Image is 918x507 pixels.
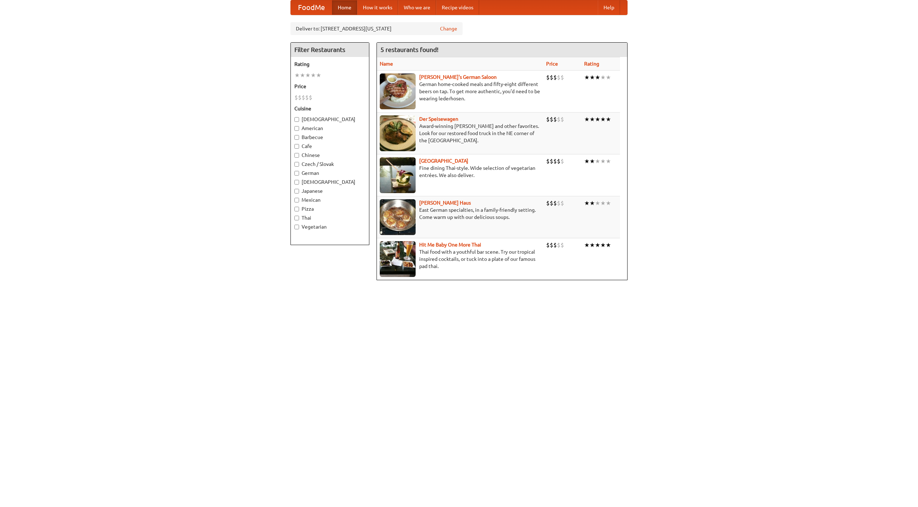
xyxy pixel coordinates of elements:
h4: Filter Restaurants [291,43,369,57]
li: ★ [595,157,600,165]
a: Name [380,61,393,67]
a: Home [332,0,357,15]
label: American [294,125,365,132]
label: Thai [294,214,365,221]
label: Vegetarian [294,223,365,230]
li: $ [553,115,557,123]
li: $ [553,241,557,249]
a: [GEOGRAPHIC_DATA] [419,158,468,164]
h5: Rating [294,61,365,68]
a: Recipe videos [436,0,479,15]
li: $ [550,115,553,123]
li: $ [294,94,298,101]
img: satay.jpg [380,157,416,193]
li: $ [560,157,564,165]
li: ★ [590,73,595,81]
li: $ [302,94,305,101]
a: Hit Me Baby One More Thai [419,242,481,248]
li: ★ [316,71,321,79]
label: Chinese [294,152,365,159]
a: [PERSON_NAME] Haus [419,200,471,206]
li: ★ [606,73,611,81]
input: Chinese [294,153,299,158]
div: Deliver to: [STREET_ADDRESS][US_STATE] [290,22,463,35]
label: German [294,169,365,177]
input: German [294,171,299,176]
p: Fine dining Thai-style. Wide selection of vegetarian entrées. We also deliver. [380,164,540,179]
input: Thai [294,216,299,220]
a: Rating [584,61,599,67]
a: [PERSON_NAME]'s German Saloon [419,74,497,80]
li: ★ [590,199,595,207]
input: American [294,126,299,131]
li: ★ [311,71,316,79]
li: $ [557,199,560,207]
li: $ [557,115,560,123]
li: $ [546,199,550,207]
label: Cafe [294,143,365,150]
li: ★ [294,71,300,79]
li: $ [305,94,309,101]
li: ★ [606,241,611,249]
li: ★ [606,157,611,165]
p: Award-winning [PERSON_NAME] and other favorites. Look for our restored food truck in the NE corne... [380,123,540,144]
li: ★ [606,115,611,123]
li: $ [557,73,560,81]
label: [DEMOGRAPHIC_DATA] [294,178,365,186]
input: Barbecue [294,135,299,140]
li: $ [553,157,557,165]
a: Change [440,25,457,32]
p: East German specialties, in a family-friendly setting. Come warm up with our delicious soups. [380,206,540,221]
li: $ [550,157,553,165]
li: $ [560,115,564,123]
li: $ [546,73,550,81]
img: babythai.jpg [380,241,416,277]
li: ★ [584,199,590,207]
li: ★ [595,115,600,123]
li: $ [550,199,553,207]
label: Pizza [294,205,365,212]
li: $ [557,241,560,249]
a: Help [598,0,620,15]
li: $ [560,73,564,81]
li: $ [550,241,553,249]
a: Der Speisewagen [419,116,458,122]
li: ★ [305,71,311,79]
li: ★ [600,115,606,123]
input: Japanese [294,189,299,193]
a: Who we are [398,0,436,15]
img: kohlhaus.jpg [380,199,416,235]
li: $ [560,199,564,207]
a: How it works [357,0,398,15]
input: [DEMOGRAPHIC_DATA] [294,117,299,122]
p: German home-cooked meals and fifty-eight different beers on tap. To get more authentic, you'd nee... [380,81,540,102]
li: ★ [590,241,595,249]
li: ★ [595,73,600,81]
li: ★ [606,199,611,207]
li: ★ [600,73,606,81]
li: ★ [600,157,606,165]
li: ★ [300,71,305,79]
li: $ [298,94,302,101]
li: $ [553,199,557,207]
li: ★ [584,157,590,165]
input: Czech / Slovak [294,162,299,167]
label: Mexican [294,196,365,204]
li: $ [550,73,553,81]
h5: Cuisine [294,105,365,112]
li: ★ [600,241,606,249]
img: esthers.jpg [380,73,416,109]
li: $ [557,157,560,165]
li: ★ [595,241,600,249]
a: FoodMe [291,0,332,15]
input: Vegetarian [294,225,299,229]
p: Thai food with a youthful bar scene. Try our tropical inspired cocktails, or tuck into a plate of... [380,248,540,270]
label: [DEMOGRAPHIC_DATA] [294,116,365,123]
li: $ [553,73,557,81]
a: Price [546,61,558,67]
